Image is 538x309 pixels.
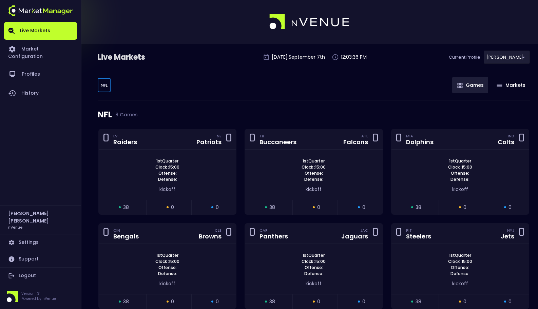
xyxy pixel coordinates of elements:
h3: nVenue [8,225,22,230]
div: Raiders [113,139,137,145]
span: Clock : 15:00 [300,164,328,170]
span: Defense: [156,176,179,182]
span: kickoff [452,186,468,193]
div: 0 [396,133,402,146]
p: Current Profile [449,54,480,61]
button: Markets [492,77,530,93]
div: Buccaneers [260,139,296,145]
span: 0 [463,204,466,211]
p: [DATE] , September 7 th [272,54,325,61]
span: 1st Quarter [447,252,473,258]
div: 0 [372,133,379,146]
div: 0 [249,133,255,146]
div: ATL [361,133,368,139]
h2: [PERSON_NAME] [PERSON_NAME] [8,210,73,225]
span: Clock : 15:00 [446,258,474,265]
p: Version 1.31 [21,291,56,296]
span: kickoff [306,186,322,193]
span: Clock : 15:00 [446,164,474,170]
span: Clock : 15:00 [300,258,328,265]
span: 38 [416,298,421,305]
span: Defense: [448,176,472,182]
span: Offense: [449,170,471,176]
div: Jaguars [341,233,368,239]
span: 0 [317,204,320,211]
span: kickoff [306,280,322,287]
span: Defense: [302,176,325,182]
span: 0 [508,204,512,211]
div: 0 [518,133,525,146]
div: Browns [199,233,222,239]
span: Clock : 15:00 [153,164,181,170]
span: Offense: [156,265,179,271]
span: Defense: [302,271,325,277]
span: Defense: [156,271,179,277]
div: 0 [226,227,232,240]
div: LV [113,133,137,139]
button: Games [452,77,488,93]
div: 0 [249,227,255,240]
span: 38 [123,204,129,211]
span: 0 [317,298,320,305]
p: 12:03:36 PM [341,54,367,61]
img: logo [8,5,73,16]
div: MIA [406,133,434,139]
span: Defense: [448,271,472,277]
span: 38 [123,298,129,305]
span: Offense: [303,265,325,271]
div: TB [260,133,296,139]
span: 38 [269,204,275,211]
span: kickoff [159,280,175,287]
div: Bengals [113,233,139,239]
div: [PERSON_NAME] [98,78,111,92]
a: Market Configuration [4,40,77,65]
img: logo [269,14,350,30]
a: Profiles [4,65,77,84]
div: Panthers [260,233,288,239]
div: [PERSON_NAME] [484,51,530,64]
p: Powered by nVenue [21,296,56,301]
span: 8 Games [112,112,138,117]
span: 0 [216,298,219,305]
div: Jets [501,233,514,239]
span: 0 [216,204,219,211]
div: 0 [103,227,109,240]
div: NYJ [507,228,514,233]
div: CAR [260,228,288,233]
div: 0 [226,133,232,146]
span: Offense: [156,170,179,176]
div: Steelers [406,233,431,239]
span: 0 [362,204,365,211]
span: 0 [508,298,512,305]
div: 0 [396,227,402,240]
div: NFL [98,100,530,129]
img: gameIcon [497,84,502,87]
div: CLE [215,228,222,233]
a: History [4,84,77,103]
a: Settings [4,234,77,251]
div: Dolphins [406,139,434,145]
div: 0 [103,133,109,146]
span: Clock : 15:00 [153,258,181,265]
a: Live Markets [4,22,77,40]
div: PIT [406,228,431,233]
span: 1st Quarter [154,252,180,258]
div: 0 [518,227,525,240]
div: Patriots [196,139,222,145]
div: NE [217,133,222,139]
span: 1st Quarter [154,158,180,164]
div: JAC [360,228,368,233]
span: 1st Quarter [447,158,473,164]
div: Live Markets [98,52,180,63]
div: Version 1.31Powered by nVenue [4,291,77,302]
span: kickoff [159,186,175,193]
div: Falcons [343,139,368,145]
span: 0 [171,298,174,305]
img: gameIcon [457,83,463,88]
span: 0 [171,204,174,211]
div: 0 [372,227,379,240]
div: IND [508,133,514,139]
div: CIN [113,228,139,233]
span: Offense: [303,170,325,176]
span: Offense: [449,265,471,271]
